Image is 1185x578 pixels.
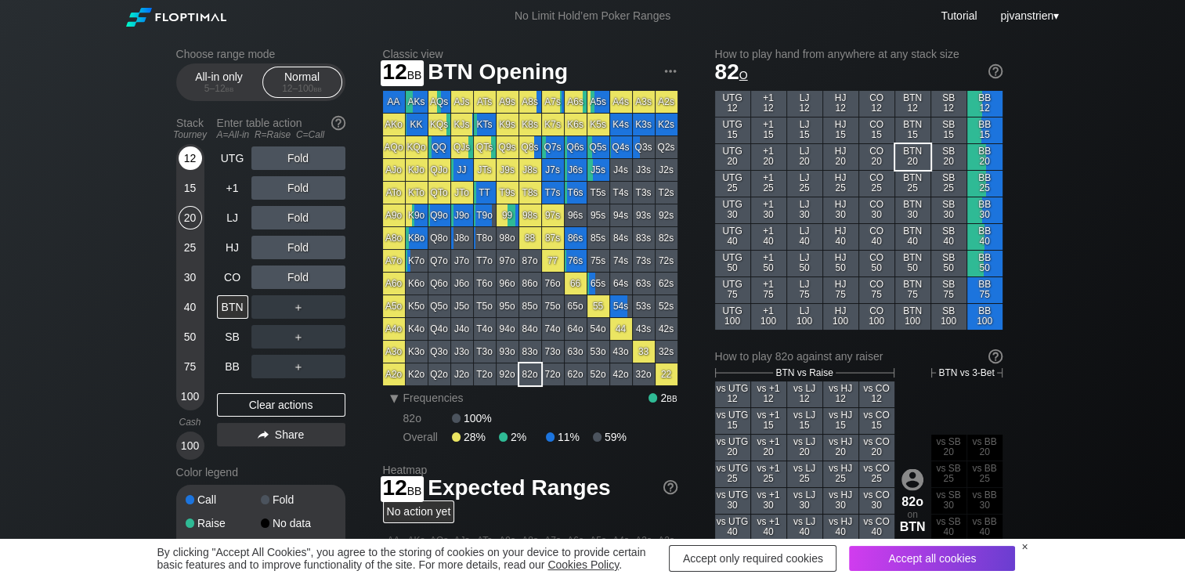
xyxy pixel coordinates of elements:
[656,182,677,204] div: T2s
[787,304,822,330] div: LJ 100
[491,9,694,26] div: No Limit Hold’em Poker Ranges
[383,48,677,60] h2: Classic view
[519,295,541,317] div: 85o
[497,341,518,363] div: 93o
[451,204,473,226] div: J9o
[176,48,345,60] h2: Choose range mode
[823,224,858,250] div: HJ 40
[610,341,632,363] div: 43o
[497,159,518,181] div: J9s
[656,136,677,158] div: Q2s
[751,304,786,330] div: +1 100
[179,266,202,289] div: 30
[179,236,202,259] div: 25
[751,91,786,117] div: +1 12
[1000,9,1053,22] span: pjvanstrien
[669,545,836,572] div: Accept only required cookies
[428,136,450,158] div: QQ
[931,304,966,330] div: SB 100
[170,129,211,140] div: Tourney
[217,355,248,378] div: BB
[542,318,564,340] div: 74o
[179,385,202,408] div: 100
[519,250,541,272] div: 87o
[633,318,655,340] div: 43s
[787,251,822,276] div: LJ 50
[474,341,496,363] div: T3o
[519,227,541,249] div: 88
[895,224,930,250] div: BTN 40
[715,350,1003,363] div: How to play 82o against any raiser
[895,277,930,303] div: BTN 75
[656,250,677,272] div: 72s
[428,114,450,135] div: KQs
[715,171,750,197] div: UTG 25
[859,171,894,197] div: CO 25
[931,251,966,276] div: SB 50
[217,176,248,200] div: +1
[565,318,587,340] div: 64o
[715,60,748,84] span: 82
[383,273,405,294] div: A6o
[542,295,564,317] div: 75o
[251,295,345,319] div: ＋
[474,227,496,249] div: T8o
[715,251,750,276] div: UTG 50
[787,197,822,223] div: LJ 30
[633,227,655,249] div: 83s
[895,117,930,143] div: BTN 15
[542,114,564,135] div: K7s
[859,91,894,117] div: CO 12
[662,479,679,496] img: help.32db89a4.svg
[406,91,428,113] div: AKs
[451,136,473,158] div: QJs
[451,318,473,340] div: J4o
[587,91,609,113] div: A5s
[519,204,541,226] div: 98s
[895,171,930,197] div: BTN 25
[931,117,966,143] div: SB 15
[406,273,428,294] div: K6o
[967,197,1003,223] div: BB 30
[610,250,632,272] div: 74s
[428,273,450,294] div: Q6o
[425,60,570,86] span: BTN Opening
[715,197,750,223] div: UTG 30
[179,146,202,170] div: 12
[451,273,473,294] div: J6o
[656,159,677,181] div: J2s
[967,144,1003,170] div: BB 20
[633,159,655,181] div: J3s
[610,318,632,340] div: 44
[217,266,248,289] div: CO
[633,91,655,113] div: A3s
[633,136,655,158] div: Q3s
[406,182,428,204] div: KTo
[542,136,564,158] div: Q7s
[610,91,632,113] div: A4s
[407,65,422,82] span: bb
[186,83,252,94] div: 5 – 12
[565,273,587,294] div: 66
[941,9,977,22] a: Tutorial
[633,341,655,363] div: 33
[406,159,428,181] div: KJo
[542,273,564,294] div: 76o
[383,250,405,272] div: A7o
[383,204,405,226] div: A9o
[383,363,405,385] div: A2o
[428,204,450,226] div: Q9o
[931,277,966,303] div: SB 75
[587,182,609,204] div: T5s
[859,224,894,250] div: CO 40
[217,129,345,140] div: A=All-in R=Raise C=Call
[587,273,609,294] div: 65s
[656,295,677,317] div: 52s
[565,114,587,135] div: K6s
[251,355,345,378] div: ＋
[656,91,677,113] div: A2s
[565,227,587,249] div: 86s
[383,114,405,135] div: AKo
[474,91,496,113] div: ATs
[859,144,894,170] div: CO 20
